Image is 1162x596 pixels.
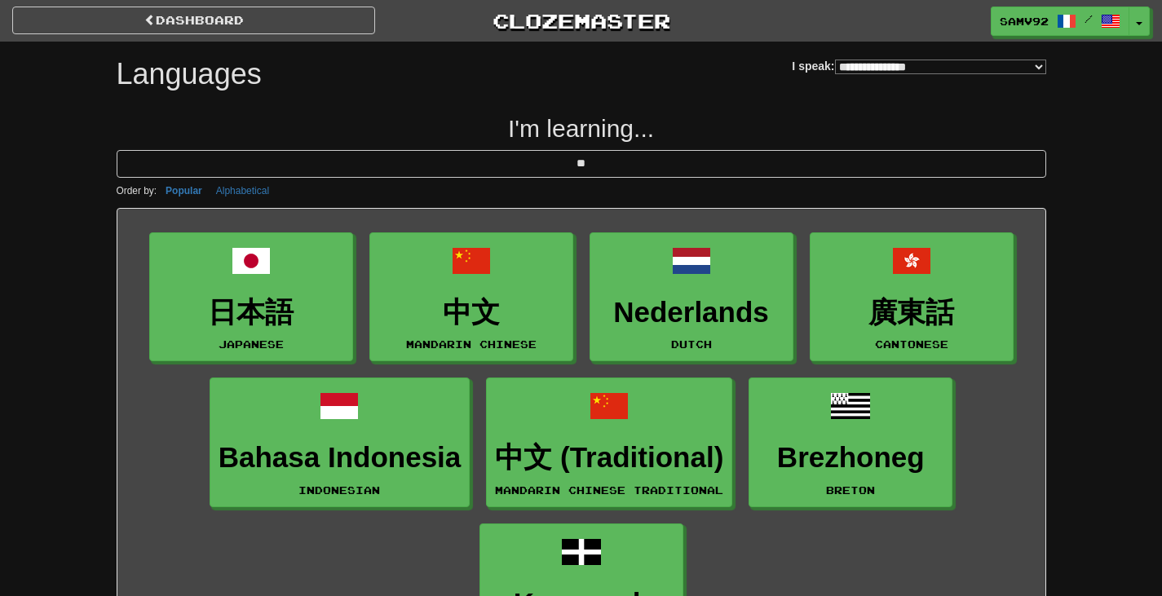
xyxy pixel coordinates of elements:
[117,185,157,196] small: Order by:
[671,338,712,350] small: Dutch
[826,484,875,496] small: Breton
[12,7,375,34] a: dashboard
[1000,14,1049,29] span: samv92
[749,377,952,507] a: BrezhonegBreton
[495,484,723,496] small: Mandarin Chinese Traditional
[210,377,471,507] a: Bahasa IndonesiaIndonesian
[117,58,262,91] h1: Languages
[400,7,762,35] a: Clozemaster
[406,338,537,350] small: Mandarin Chinese
[149,232,353,362] a: 日本語Japanese
[495,442,723,474] h3: 中文 (Traditional)
[298,484,380,496] small: Indonesian
[211,182,274,200] button: Alphabetical
[158,297,344,329] h3: 日本語
[819,297,1005,329] h3: 廣東話
[219,442,462,474] h3: Bahasa Indonesia
[486,377,732,507] a: 中文 (Traditional)Mandarin Chinese Traditional
[590,232,793,362] a: NederlandsDutch
[161,182,207,200] button: Popular
[369,232,573,362] a: 中文Mandarin Chinese
[1085,13,1093,24] span: /
[117,115,1046,142] h2: I'm learning...
[875,338,948,350] small: Cantonese
[758,442,943,474] h3: Brezhoneg
[219,338,284,350] small: Japanese
[599,297,784,329] h3: Nederlands
[792,58,1045,74] label: I speak:
[835,60,1046,74] select: I speak:
[810,232,1014,362] a: 廣東話Cantonese
[991,7,1129,36] a: samv92 /
[378,297,564,329] h3: 中文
